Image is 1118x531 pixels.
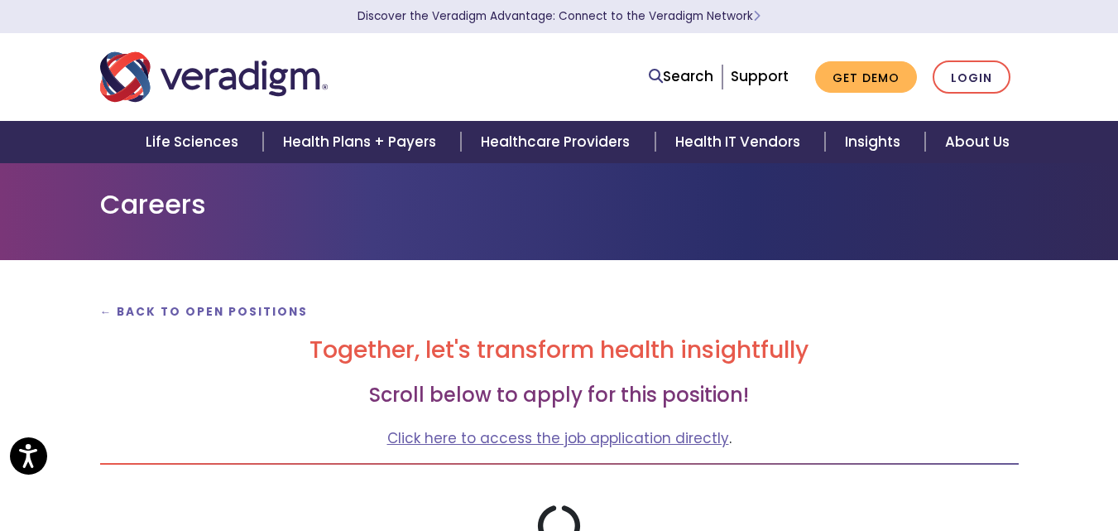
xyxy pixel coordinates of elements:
p: . [100,427,1019,450]
a: Insights [825,121,925,163]
a: Life Sciences [126,121,263,163]
a: Get Demo [815,61,917,94]
a: Support [731,66,789,86]
h1: Careers [100,189,1019,220]
h2: Together, let's transform health insightfully [100,336,1019,364]
img: Veradigm logo [100,50,328,104]
a: Login [933,60,1010,94]
a: Discover the Veradigm Advantage: Connect to the Veradigm NetworkLearn More [357,8,761,24]
a: Search [649,65,713,88]
a: ← Back to Open Positions [100,304,309,320]
a: Health IT Vendors [655,121,825,163]
a: Click here to access the job application directly [387,428,729,448]
a: About Us [925,121,1029,163]
h3: Scroll below to apply for this position! [100,384,1019,408]
a: Healthcare Providers [461,121,655,163]
a: Health Plans + Payers [263,121,461,163]
span: Learn More [753,8,761,24]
